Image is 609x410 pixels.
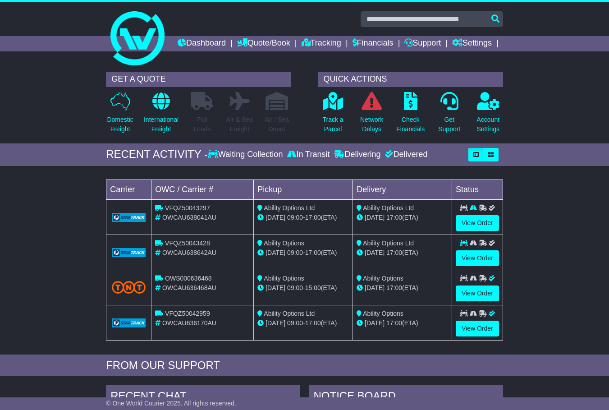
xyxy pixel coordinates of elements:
a: Quote/Book [237,36,290,51]
a: Financials [353,36,394,51]
span: 17:00 [386,319,402,327]
span: 17:00 [305,214,321,221]
a: View Order [456,321,499,336]
span: [DATE] [365,249,385,256]
a: DomesticFreight [106,92,133,139]
a: Tracking [302,36,341,51]
span: 09:00 [287,249,303,256]
span: OWCAU636468AU [162,284,216,291]
span: VFQZ50043297 [165,204,210,212]
span: 17:00 [386,284,402,291]
span: VFQZ50043428 [165,240,210,247]
p: International Freight [144,115,179,134]
div: Delivering [332,150,383,160]
div: Delivered [383,150,427,160]
a: Dashboard [178,36,226,51]
span: 15:00 [305,284,321,291]
span: 09:00 [287,214,303,221]
span: Ability Options [363,310,403,317]
span: 17:00 [305,249,321,256]
span: 17:00 [386,249,402,256]
span: [DATE] [365,319,385,327]
div: GET A QUOTE [106,72,291,87]
span: OWCAU636170AU [162,319,216,327]
div: In Transit [285,150,332,160]
a: InternationalFreight [143,92,179,139]
span: Ability Options Ltd [363,204,414,212]
span: OWCAU638642AU [162,249,216,256]
span: Ability Options Ltd [363,240,414,247]
span: OWCAU638041AU [162,214,216,221]
p: Air / Sea Depot [265,115,289,134]
div: (ETA) [357,213,448,222]
img: TNT_Domestic.png [112,281,146,293]
span: [DATE] [266,284,285,291]
a: AccountSettings [476,92,500,139]
td: Delivery [353,180,452,199]
div: - (ETA) [257,248,349,258]
div: (ETA) [357,283,448,293]
p: Network Delays [360,115,383,134]
span: [DATE] [266,319,285,327]
a: Support [404,36,441,51]
a: View Order [456,286,499,301]
div: FROM OUR SUPPORT [106,359,503,372]
div: (ETA) [357,318,448,328]
span: © One World Courier 2025. All rights reserved. [106,400,236,407]
td: Pickup [254,180,353,199]
span: Ability Options [363,275,403,282]
div: Waiting Collection [208,150,285,160]
div: RECENT CHAT [106,385,300,410]
p: Full Loads [191,115,213,134]
span: Ability Options [264,240,304,247]
div: RECENT ACTIVITY - [106,148,208,161]
span: [DATE] [365,284,385,291]
a: View Order [456,215,499,231]
img: GetCarrierServiceLogo [112,213,146,222]
a: Settings [452,36,492,51]
div: - (ETA) [257,318,349,328]
span: 09:00 [287,319,303,327]
p: Account Settings [476,115,499,134]
span: 09:00 [287,284,303,291]
a: GetSupport [438,92,461,139]
p: Domestic Freight [107,115,133,134]
div: QUICK ACTIONS [318,72,503,87]
td: OWC / Carrier # [151,180,254,199]
a: View Order [456,250,499,266]
img: GetCarrierServiceLogo [112,318,146,327]
span: 17:00 [386,214,402,221]
p: Check Financials [396,115,425,134]
div: (ETA) [357,248,448,258]
div: - (ETA) [257,213,349,222]
div: - (ETA) [257,283,349,293]
td: Status [452,180,503,199]
div: NOTICE BOARD [309,385,503,410]
td: Carrier [106,180,151,199]
a: NetworkDelays [360,92,384,139]
span: Ability Options Ltd [264,204,315,212]
span: OWS000636468 [165,275,212,282]
a: CheckFinancials [396,92,425,139]
span: [DATE] [365,214,385,221]
span: Ability Options [264,275,304,282]
img: GetCarrierServiceLogo [112,248,146,257]
p: Air & Sea Freight [226,115,253,134]
span: Ability Options Ltd [264,310,315,317]
span: VFQZ50042959 [165,310,210,317]
p: Get Support [438,115,460,134]
span: [DATE] [266,214,285,221]
span: 17:00 [305,319,321,327]
span: [DATE] [266,249,285,256]
a: Track aParcel [322,92,343,139]
p: Track a Parcel [322,115,343,134]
